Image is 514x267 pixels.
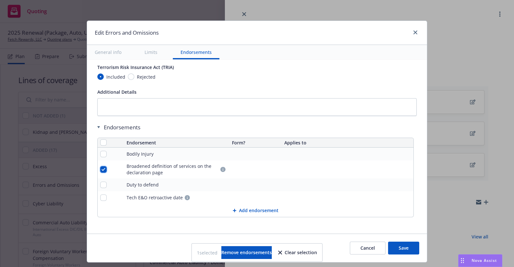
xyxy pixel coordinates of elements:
span: Terrorism Risk Insurance Act (TRIA) [97,64,174,70]
span: Rejected [137,73,155,80]
div: Duty to defend [127,182,159,188]
div: Bodily Injury [127,151,154,157]
button: Save [388,242,419,254]
th: Endorsement [124,138,229,148]
button: Limits [137,45,165,59]
input: Included [97,73,104,80]
button: Nova Assist [458,254,502,267]
a: circleInformation [183,194,191,202]
div: Drag to move [458,254,466,267]
span: Additional Details [97,89,137,95]
button: General info [87,45,129,59]
button: Clear selection [278,246,317,259]
a: circleInformation [219,166,227,173]
button: Cancel [350,242,385,254]
input: Rejected [128,73,134,80]
a: close [412,29,419,36]
button: Endorsements [173,45,219,59]
div: Tech E&O retroactive date [127,194,183,201]
span: 1 selected [197,249,217,256]
span: Nova Assist [472,258,497,263]
h1: Edit Errors and Omissions [95,29,159,37]
span: Remove endorsements [221,249,272,255]
div: Broadened definition of services on the declaration page [127,163,218,176]
th: Form? [229,138,282,148]
button: Remove endorsements [221,246,272,259]
th: Applies to [282,138,413,148]
span: Included [106,73,125,80]
div: Clear selection [278,246,317,259]
button: Add endorsement [98,204,413,217]
div: Endorsements [97,124,414,131]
